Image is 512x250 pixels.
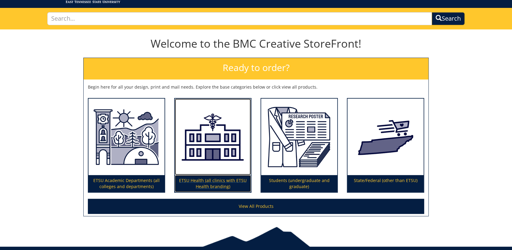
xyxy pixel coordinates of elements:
p: ETSU Academic Departments (all colleges and departments) [88,175,165,192]
img: Students (undergraduate and graduate) [261,99,337,175]
img: State/Federal (other than ETSU) [347,99,424,175]
a: ETSU Health (all clinics with ETSU Health branding) [175,99,251,192]
p: State/Federal (other than ETSU) [347,175,424,192]
img: ETSU Academic Departments (all colleges and departments) [88,99,165,175]
a: View All Products [88,199,424,214]
p: ETSU Health (all clinics with ETSU Health branding) [175,175,251,192]
a: State/Federal (other than ETSU) [347,99,424,192]
h2: Ready to order? [84,58,428,79]
p: Begin here for all your design, print and mail needs. Explore the base categories below or click ... [88,84,424,90]
h1: Welcome to the BMC Creative StoreFront! [83,38,429,50]
img: ETSU Health (all clinics with ETSU Health branding) [175,99,251,175]
a: Students (undergraduate and graduate) [261,99,337,192]
input: Search... [47,12,432,25]
button: Search [432,12,465,25]
p: Students (undergraduate and graduate) [261,175,337,192]
a: ETSU Academic Departments (all colleges and departments) [88,99,165,192]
